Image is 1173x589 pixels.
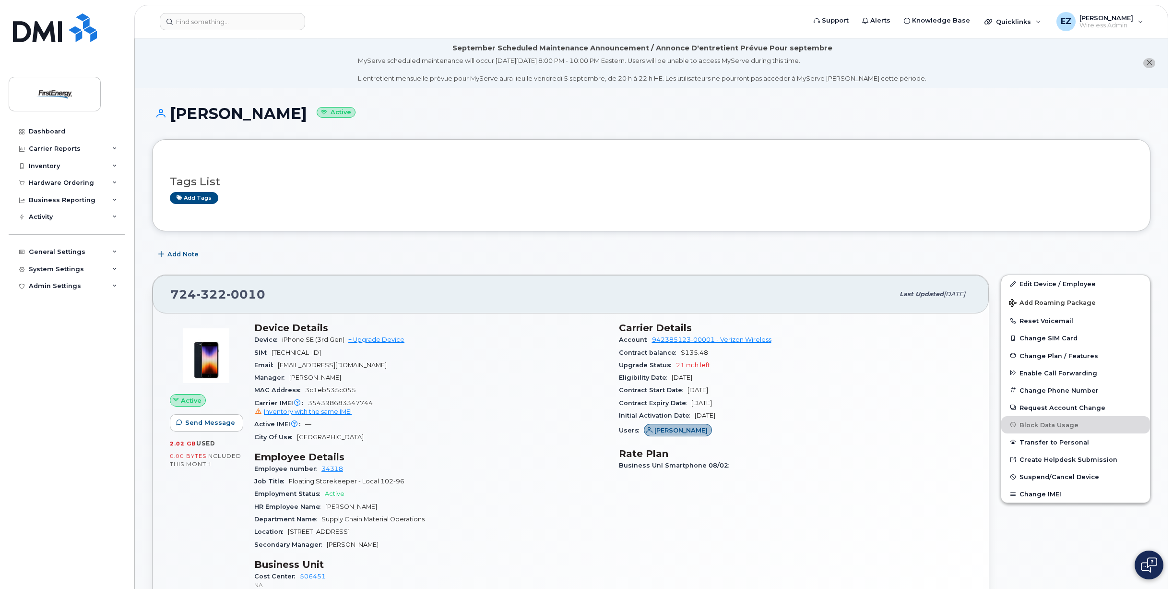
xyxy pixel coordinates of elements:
h3: Tags List [170,176,1133,188]
span: [STREET_ADDRESS] [288,528,350,535]
a: Create Helpdesk Submission [1001,451,1150,468]
div: September Scheduled Maintenance Announcement / Annonce D'entretient Prévue Pour septembre [452,43,832,53]
span: Send Message [185,418,235,427]
small: Active [317,107,355,118]
img: image20231002-3703462-1angbar.jpeg [178,327,235,385]
h3: Carrier Details [619,322,972,334]
span: [PERSON_NAME] [327,541,379,548]
span: Employment Status [254,490,325,497]
span: Inventory with the same IMEI [264,408,352,415]
button: Change SIM Card [1001,329,1150,347]
span: Eligibility Date [619,374,672,381]
span: Last updated [900,290,944,298]
button: Suspend/Cancel Device [1001,468,1150,485]
span: Location [254,528,288,535]
span: Supply Chain Material Operations [321,516,425,523]
span: Active IMEI [254,421,305,428]
button: Send Message [170,414,243,432]
a: Inventory with the same IMEI [254,408,352,415]
span: Cost Center [254,573,300,580]
a: Add tags [170,192,218,204]
span: [TECHNICAL_ID] [272,349,321,356]
span: iPhone SE (3rd Gen) [282,336,344,343]
span: Contract balance [619,349,681,356]
span: 0.00 Bytes [170,453,206,459]
span: Enable Call Forwarding [1019,369,1097,376]
span: HR Employee Name [254,503,325,510]
span: [DATE] [691,399,712,407]
button: Transfer to Personal [1001,433,1150,451]
button: Request Account Change [1001,399,1150,416]
span: Floating Storekeeper - Local 102-96 [289,478,404,485]
span: Initial Activation Date [619,412,695,419]
span: City Of Use [254,433,297,441]
a: + Upgrade Device [348,336,404,343]
button: Add Roaming Package [1001,292,1150,312]
h1: [PERSON_NAME] [152,105,1150,122]
a: Edit Device / Employee [1001,275,1150,292]
a: 942385123-00001 - Verizon Wireless [652,336,771,343]
span: [GEOGRAPHIC_DATA] [297,433,364,441]
button: Change Plan / Features [1001,347,1150,364]
span: [DATE] [672,374,692,381]
h3: Employee Details [254,451,607,463]
span: 354398683347744 [254,399,607,417]
div: MyServe scheduled maintenance will occur [DATE][DATE] 8:00 PM - 10:00 PM Eastern. Users will be u... [358,56,926,83]
span: [PERSON_NAME] [654,426,708,435]
span: MAC Address [254,386,305,394]
span: 0010 [226,287,265,301]
a: 34318 [321,465,343,472]
span: SIM [254,349,272,356]
button: Reset Voicemail [1001,312,1150,329]
span: Carrier IMEI [254,399,308,407]
span: — [305,421,311,428]
span: Add Roaming Package [1009,299,1096,308]
span: 724 [170,287,265,301]
span: 3c1eb535c055 [305,386,356,394]
span: Secondary Manager [254,541,327,548]
span: [PERSON_NAME] [289,374,341,381]
h3: Rate Plan [619,448,972,459]
span: Department Name [254,516,321,523]
span: Account [619,336,652,343]
span: Suspend/Cancel Device [1019,473,1099,481]
span: Add Note [167,250,199,259]
button: close notification [1143,58,1155,68]
span: [DATE] [695,412,715,419]
button: Add Note [152,246,207,263]
h3: Business Unit [254,559,607,570]
span: [DATE] [944,290,965,298]
button: Change Phone Number [1001,382,1150,399]
span: Upgrade Status [619,361,676,369]
span: Employee number [254,465,321,472]
span: Users [619,427,644,434]
span: Device [254,336,282,343]
h3: Device Details [254,322,607,334]
span: 322 [196,287,226,301]
span: Business Unl Smartphone 08/02 [619,462,734,469]
img: Open chat [1141,557,1157,573]
p: NA [254,581,607,589]
span: Contract Start Date [619,386,687,394]
span: Job Title [254,478,289,485]
span: Active [325,490,344,497]
span: 21 mth left [676,361,710,369]
span: used [196,440,215,447]
span: [DATE] [687,386,708,394]
a: [PERSON_NAME] [644,427,712,434]
span: Email [254,361,278,369]
a: 506451 [300,573,326,580]
span: 2.02 GB [170,440,196,447]
button: Change IMEI [1001,485,1150,503]
span: $135.48 [681,349,708,356]
span: Contract Expiry Date [619,399,691,407]
span: [EMAIL_ADDRESS][DOMAIN_NAME] [278,361,387,369]
span: Manager [254,374,289,381]
span: Change Plan / Features [1019,352,1098,359]
button: Block Data Usage [1001,416,1150,433]
span: Active [181,396,201,405]
span: [PERSON_NAME] [325,503,377,510]
button: Enable Call Forwarding [1001,364,1150,382]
